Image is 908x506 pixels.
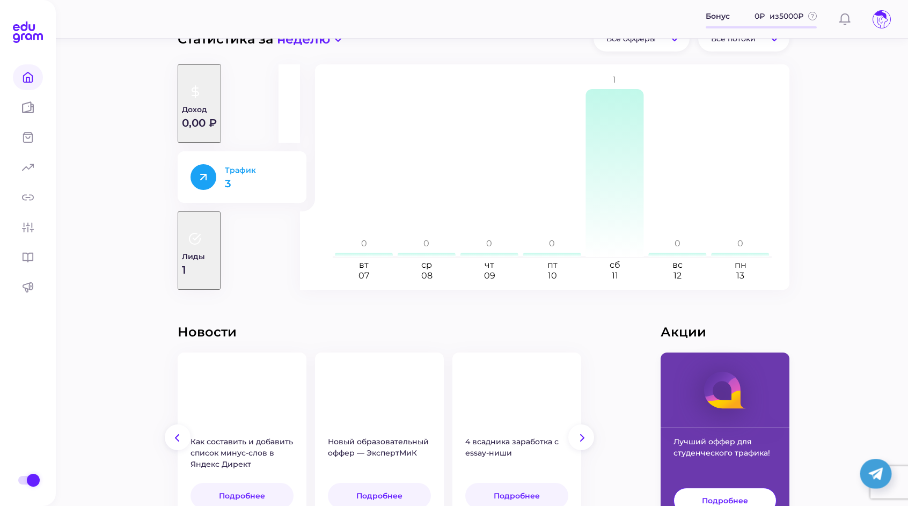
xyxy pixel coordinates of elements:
[178,428,306,483] div: Как составить и добавить список минус-слов в Яндекс Директ
[610,260,620,270] text: сб
[548,270,557,281] text: 10
[452,428,581,483] div: 4 всадника заработка с essay-ниши
[549,238,555,248] tspan: 0
[675,238,680,248] tspan: 0
[706,10,730,22] span: Бонус
[315,428,444,483] div: Новый образовательный оффер — ЭкспертМиК
[421,260,432,270] text: ср
[421,270,433,281] text: 08
[182,118,217,128] p: 0,00 ₽
[178,151,306,203] button: Трафик3
[547,260,558,270] text: пт
[219,491,265,501] span: Подробнее
[484,270,495,281] text: 09
[755,10,804,22] span: 0 ₽ из 5000 ₽
[494,491,540,501] span: Подробнее
[672,260,683,270] text: вс
[736,270,744,281] text: 13
[486,238,492,248] tspan: 0
[225,165,294,175] p: Трафик
[178,64,221,143] button: Доход0,00 ₽
[225,178,294,189] p: 3
[178,26,789,52] div: Статистика за
[358,270,369,281] text: 07
[735,260,746,270] text: пн
[361,238,367,248] tspan: 0
[711,34,756,43] span: Все потоки
[673,270,682,281] text: 12
[661,428,789,488] p: Лучший оффер для студенческого трафика!
[423,238,429,248] tspan: 0
[182,265,216,275] p: 1
[356,491,402,501] span: Подробнее
[613,75,616,85] tspan: 1
[182,105,217,114] p: Доход
[178,324,661,340] div: Новости
[661,324,789,340] div: Акции
[702,496,748,505] span: Подробнее
[737,238,743,248] tspan: 0
[485,260,494,270] text: чт
[178,211,221,290] button: Лиды1
[612,270,618,281] text: 11
[359,260,369,270] text: вт
[182,252,216,261] p: Лиды
[277,31,330,47] span: неделю
[606,34,656,43] span: Все офферы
